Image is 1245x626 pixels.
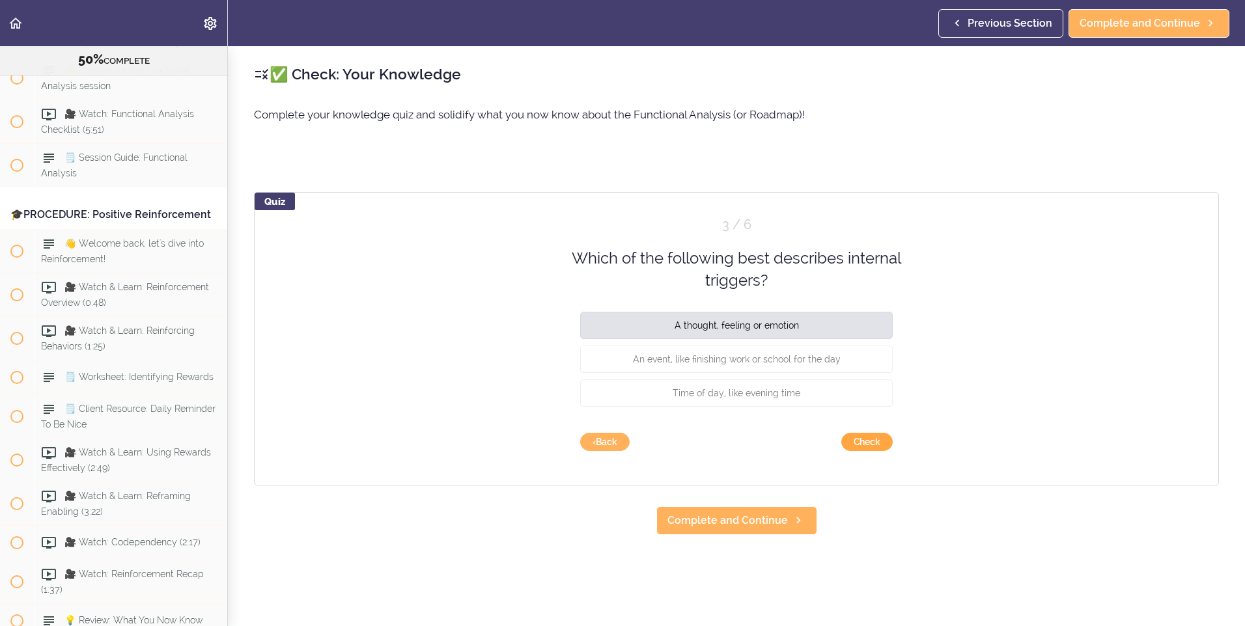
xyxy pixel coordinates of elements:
[41,403,216,429] span: 🗒️ Client Resource: Daily Reminder To Be Nice
[580,433,630,451] button: go back
[938,9,1063,38] a: Previous Section
[580,379,893,406] button: Time of day, like evening time
[254,63,1219,85] h2: ✅ Check: Your Knowledge
[41,66,190,91] span: 👋 Prepare for the Functional Analysis session
[656,506,817,535] a: Complete and Continue
[41,282,209,307] span: 🎥 Watch & Learn: Reinforcement Overview (0:48)
[203,16,218,31] svg: Settings Menu
[41,491,191,516] span: 🎥 Watch & Learn: Reframing Enabling (3:22)
[41,447,211,472] span: 🎥 Watch & Learn: Using Rewards Effectively (2:49)
[41,238,204,264] span: 👋 Welcome back, let's dive into Reinforcement!
[580,311,893,338] button: A thought, feeling or emotion
[675,320,799,330] span: A thought, feeling or emotion
[667,513,788,528] span: Complete and Continue
[64,537,201,547] span: 🎥 Watch: Codependency (2:17)
[64,615,203,625] span: 💡 Review: What You Now Know
[41,109,194,135] span: 🎥 Watch: Functional Analysis Checklist (5:51)
[633,353,841,364] span: An event, like finishing work or school for the day
[64,372,214,382] span: 🗒️ Worksheet: Identifying Rewards
[41,569,204,594] span: 🎥 Watch: Reinforcement Recap (1:37)
[841,433,893,451] button: submit answer
[548,247,925,292] div: Which of the following best describes internal triggers?
[1069,9,1229,38] a: Complete and Continue
[580,215,893,234] div: Question 3 out of 6
[255,193,295,210] div: Quiz
[580,345,893,372] button: An event, like finishing work or school for the day
[8,16,23,31] svg: Back to course curriculum
[254,105,1219,124] p: Complete your knowledge quiz and solidify what you now know about the Functional Analysis (or Roa...
[16,51,211,68] div: COMPLETE
[1080,16,1200,31] span: Complete and Continue
[41,153,188,178] span: 🗒️ Session Guide: Functional Analysis
[673,387,800,398] span: Time of day, like evening time
[41,325,195,351] span: 🎥 Watch & Learn: Reinforcing Behaviors (1:25)
[78,51,104,67] span: 50%
[968,16,1052,31] span: Previous Section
